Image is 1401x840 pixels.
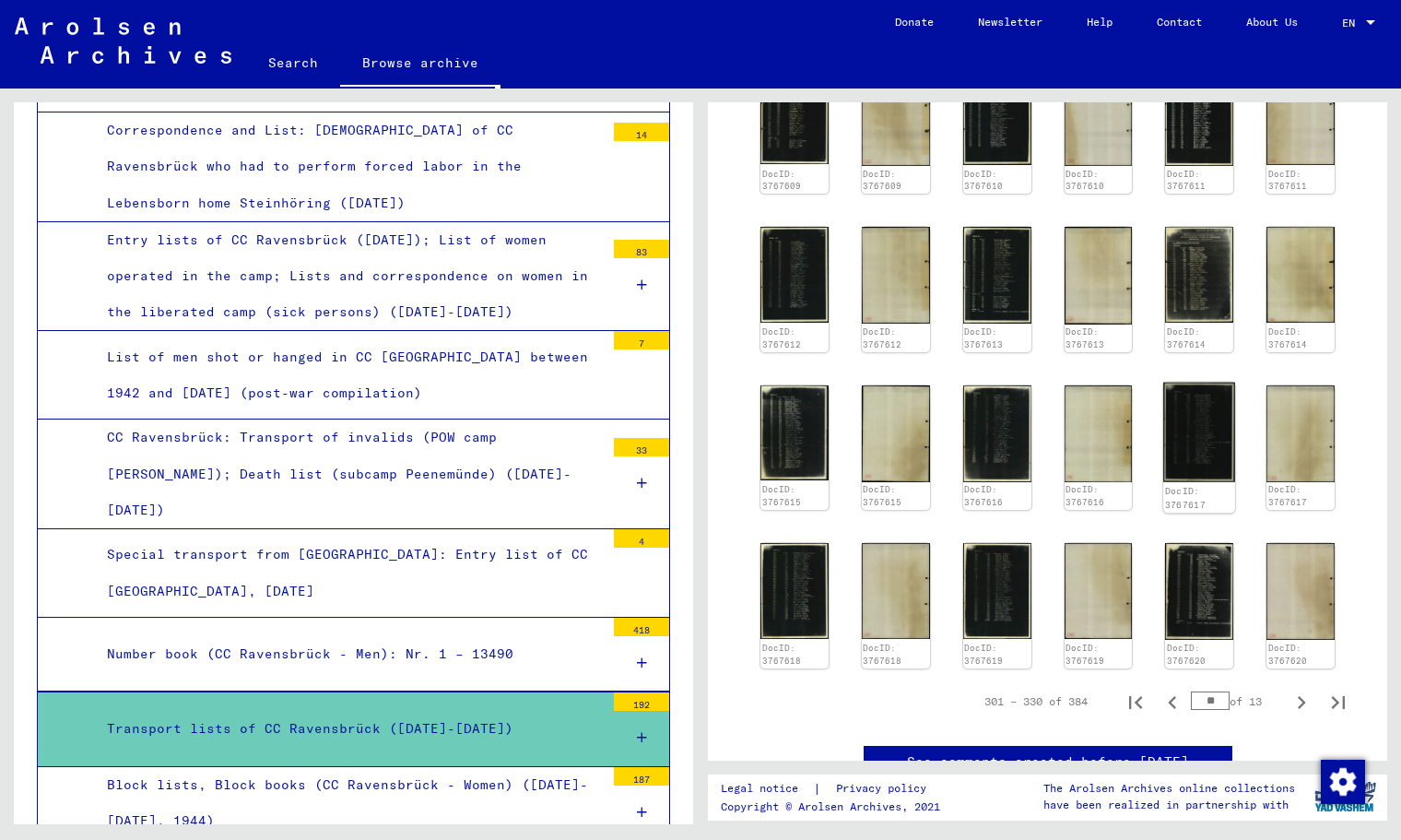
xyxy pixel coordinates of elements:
[1065,227,1133,325] img: 002.jpg
[862,543,930,639] img: 002.jpg
[1065,643,1104,666] a: DocID: 3767619
[762,169,801,192] a: DocID: 3767609
[93,636,605,672] div: Number book (CC Ravensbrück - Men): Nr. 1 – 13490
[614,618,669,636] div: 418
[1321,760,1365,804] img: Change consent
[963,69,1031,166] img: 001.jpg
[1167,169,1206,192] a: DocID: 3767611
[614,240,669,258] div: 83
[1268,326,1307,349] a: DocID: 3767614
[246,41,340,85] a: Search
[1191,692,1283,710] div: of 13
[1283,683,1320,720] button: Next page
[760,69,829,165] img: 001.jpg
[93,537,605,609] div: Special transport from [GEOGRAPHIC_DATA]: Entry list of CC [GEOGRAPHIC_DATA], [DATE]
[964,484,1003,507] a: DocID: 3767616
[614,123,669,141] div: 14
[1165,486,1206,510] a: DocID: 3767617
[1065,169,1104,192] a: DocID: 3767610
[1165,227,1233,323] img: 001.jpg
[1065,484,1104,507] a: DocID: 3767616
[614,529,669,548] div: 4
[93,112,605,221] div: Correspondence and List: [DEMOGRAPHIC_DATA] of CC Ravensbrück who had to perform forced labor in ...
[863,643,901,666] a: DocID: 3767618
[93,339,605,411] div: List of men shot or hanged in CC [GEOGRAPHIC_DATA] between 1942 and [DATE] (post-war compilation)
[1268,484,1307,507] a: DocID: 3767617
[862,227,930,324] img: 002.jpg
[862,385,930,481] img: 002.jpg
[1065,543,1133,639] img: 002.jpg
[1065,326,1104,349] a: DocID: 3767613
[1320,759,1364,803] div: Change consent
[964,326,1003,349] a: DocID: 3767613
[1163,383,1235,483] img: 001.jpg
[1342,17,1362,30] span: EN
[1266,543,1335,640] img: 002.jpg
[1268,169,1307,192] a: DocID: 3767611
[1167,326,1206,349] a: DocID: 3767614
[760,543,829,639] img: 001.jpg
[614,692,669,711] div: 192
[760,385,829,480] img: 001.jpg
[1266,69,1335,165] img: 002.jpg
[340,41,500,89] a: Browse archive
[93,420,605,528] div: CC Ravensbrück: Transport of invalids (POW camp [PERSON_NAME]); Death list (subcamp Peenemünde) (...
[721,799,948,815] p: Copyright © Arolsen Archives, 2021
[984,693,1088,710] div: 301 – 330 of 384
[964,169,1003,192] a: DocID: 3767610
[863,169,901,192] a: DocID: 3767609
[721,779,813,799] a: Legal notice
[1065,385,1133,482] img: 002.jpg
[760,227,829,323] img: 001.jpg
[93,711,605,747] div: Transport lists of CC Ravensbrück ([DATE]-[DATE])
[863,326,901,349] a: DocID: 3767612
[863,484,901,507] a: DocID: 3767615
[1266,227,1335,323] img: 002.jpg
[1167,643,1206,666] a: DocID: 3767620
[963,543,1031,639] img: 001.jpg
[862,69,930,166] img: 002.jpg
[1311,774,1380,820] img: yv_logo.png
[963,227,1031,324] img: 001.jpg
[1065,69,1133,166] img: 002.jpg
[721,779,948,799] div: |
[614,767,669,786] div: 187
[1043,780,1295,797] p: The Arolsen Archives online collections
[1320,683,1357,720] button: Last page
[964,643,1003,666] a: DocID: 3767619
[762,326,801,349] a: DocID: 3767612
[1043,797,1295,813] p: have been realized in partnership with
[93,767,605,839] div: Block lists, Block books (CC Ravensbrück - Women) ([DATE]-[DATE], 1944)
[1268,643,1307,666] a: DocID: 3767620
[963,385,1031,482] img: 001.jpg
[907,752,1189,772] a: See comments created before [DATE]
[1154,683,1191,720] button: Previous page
[821,779,948,799] a: Privacy policy
[1165,543,1233,640] img: 001.jpg
[614,438,669,456] div: 33
[762,643,801,666] a: DocID: 3767618
[93,222,605,331] div: Entry lists of CC Ravensbrück ([DATE]); List of women operated in the camp; Lists and corresponde...
[762,484,801,507] a: DocID: 3767615
[1266,385,1335,482] img: 002.jpg
[1117,683,1154,720] button: First page
[15,18,231,64] img: Arolsen_neg.svg
[1165,69,1233,166] img: 001.jpg
[614,331,669,349] div: 7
